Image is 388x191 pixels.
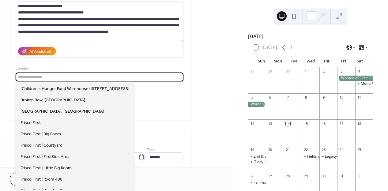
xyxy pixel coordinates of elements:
div: 2nd & 3rd Grade Pizza Party [254,154,302,159]
div: 4 [357,69,362,74]
div: Fields of Faith (Blue) [302,154,319,159]
span: Frisco First | FirstKids Area [21,153,70,160]
span: Frisco First [21,119,41,126]
div: 8 [303,95,308,100]
div: 24 [339,148,344,152]
div: Legacy Lunch [319,154,337,159]
div: 11 [357,95,362,100]
div: 6 [268,95,272,100]
div: Sat [352,55,368,67]
div: 9 [321,95,326,100]
div: Men's Work Day [355,81,373,86]
div: 29 [303,174,308,178]
div: Wed [302,55,319,67]
div: 5 [250,95,254,100]
div: AI Assistant [29,49,52,55]
div: Thu [319,55,335,67]
span: Frisco First | Little Big Room [21,165,72,171]
span: Frisco First | Room 400 [21,176,62,182]
div: Location [16,65,182,72]
span: [GEOGRAPHIC_DATA], [GEOGRAPHIC_DATA] [21,108,104,114]
div: 18 [357,121,362,126]
div: 20 [268,148,272,152]
div: 29 [268,69,272,74]
span: Frisco First | Big Room [21,131,61,137]
div: Legacy Lunch [325,154,348,159]
span: Frisco First | Courtyard [21,142,62,148]
div: 2 [321,69,326,74]
div: 28 [250,69,254,74]
div: 12 [250,121,254,126]
div: Mon [269,55,286,67]
div: 15 [303,121,308,126]
div: Tue [286,55,303,67]
div: Giddy-Up & Give [248,159,266,165]
div: 7 [286,95,290,100]
div: Sun [253,55,269,67]
div: 1 [357,174,362,178]
div: 28 [286,174,290,178]
div: Fields of Faith (Blue) [307,154,341,159]
div: [DATE] [248,33,373,40]
div: Women of First: GalsGetaway [248,102,266,107]
div: 14 [286,121,290,126]
div: Fall Festival [254,180,273,185]
div: 19 [250,148,254,152]
span: Broken Bow, [GEOGRAPHIC_DATA] [21,97,85,103]
div: 13 [268,121,272,126]
div: Giddy-Up & Give [254,159,282,165]
button: Cancel [10,172,47,186]
div: 10 [339,95,344,100]
div: 23 [321,148,326,152]
div: 31 [339,174,344,178]
div: 25 [357,148,362,152]
div: Fri [335,55,352,67]
div: 22 [303,148,308,152]
div: 17 [339,121,344,126]
div: 16 [321,121,326,126]
div: Women of First: GalsGetaway [337,76,373,81]
div: 3 [339,69,344,74]
div: 30 [321,174,326,178]
span: (Children's Hunger Fund Warehouse) [STREET_ADDRESS] [21,85,129,92]
div: 26 [250,174,254,178]
button: AI Assistant [18,47,56,55]
div: 2nd & 3rd Grade Pizza Party [248,154,266,159]
div: 1 [303,69,308,74]
div: 30 [286,69,290,74]
div: 27 [268,174,272,178]
div: Fall Festival [248,180,266,185]
span: Time [147,147,156,153]
div: 21 [286,148,290,152]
